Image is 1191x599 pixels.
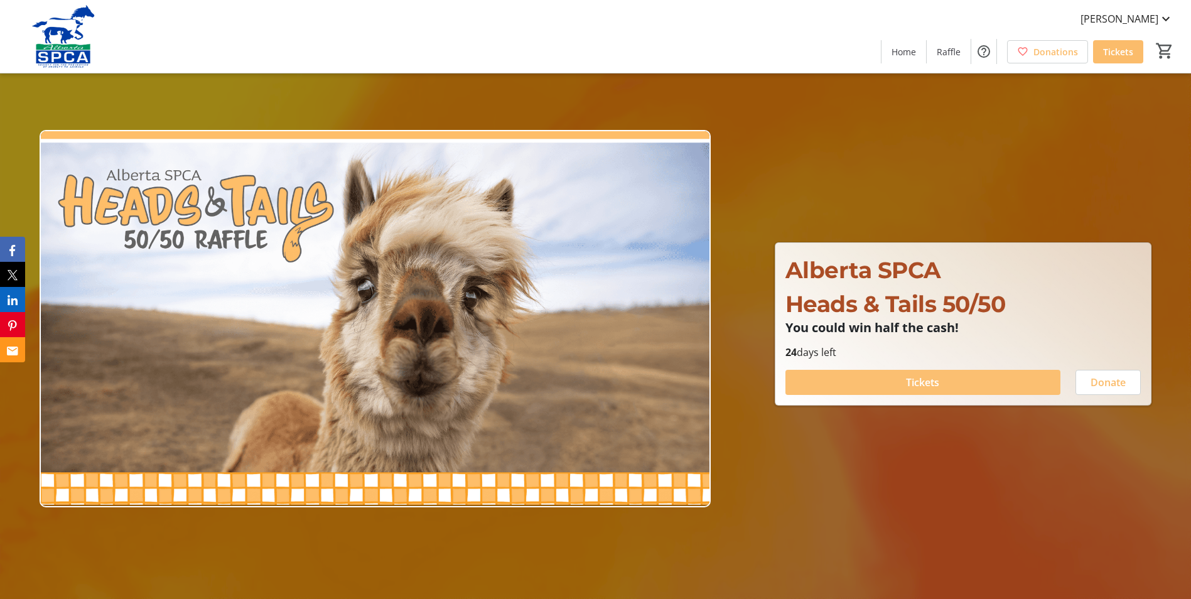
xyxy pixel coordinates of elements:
[785,256,941,284] span: Alberta SPCA
[1033,45,1078,58] span: Donations
[1093,40,1143,63] a: Tickets
[971,39,996,64] button: Help
[1091,375,1126,390] span: Donate
[937,45,961,58] span: Raffle
[40,130,711,507] img: Campaign CTA Media Photo
[785,370,1060,395] button: Tickets
[1153,40,1176,62] button: Cart
[892,45,916,58] span: Home
[785,345,797,359] span: 24
[1081,11,1158,26] span: [PERSON_NAME]
[785,290,1006,318] span: Heads & Tails 50/50
[8,5,119,68] img: Alberta SPCA's Logo
[1007,40,1088,63] a: Donations
[927,40,971,63] a: Raffle
[906,375,939,390] span: Tickets
[1070,9,1183,29] button: [PERSON_NAME]
[881,40,926,63] a: Home
[1075,370,1141,395] button: Donate
[785,321,1141,335] p: You could win half the cash!
[1103,45,1133,58] span: Tickets
[785,345,1141,360] p: days left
